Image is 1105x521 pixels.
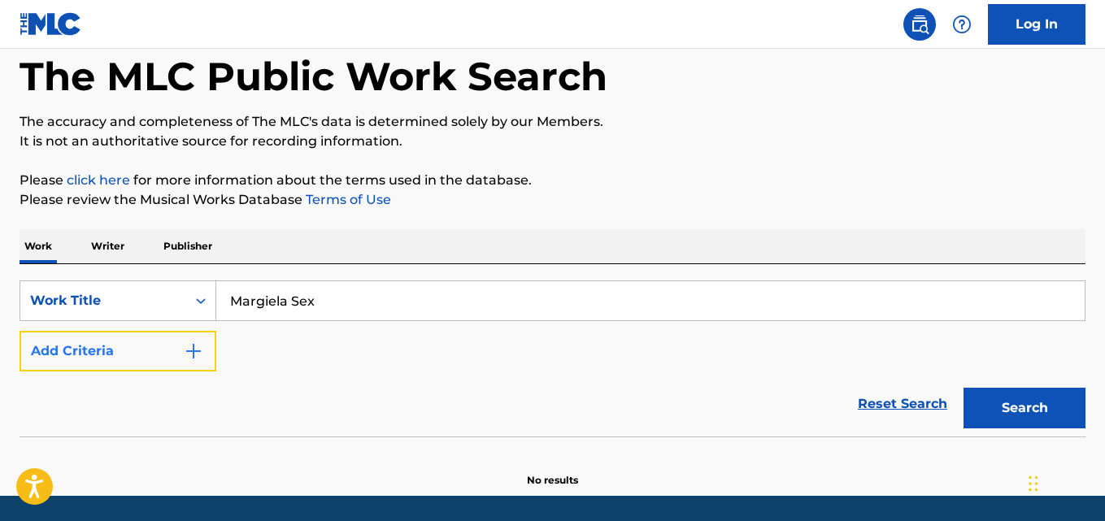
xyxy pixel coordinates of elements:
p: Work [20,229,57,263]
p: No results [527,454,578,488]
h1: The MLC Public Work Search [20,52,607,101]
a: click here [67,172,130,188]
p: The accuracy and completeness of The MLC's data is determined solely by our Members. [20,112,1085,132]
div: Work Title [30,291,176,310]
button: Add Criteria [20,331,216,371]
div: Help [946,8,978,41]
img: search [910,15,929,34]
a: Log In [988,4,1085,45]
p: Publisher [159,229,217,263]
iframe: Chat Widget [1024,443,1105,521]
button: Search [964,388,1085,428]
a: Terms of Use [302,192,391,207]
img: MLC Logo [20,12,82,36]
p: It is not an authoritative source for recording information. [20,132,1085,151]
p: Please review the Musical Works Database [20,190,1085,210]
p: Please for more information about the terms used in the database. [20,171,1085,190]
img: help [952,15,972,34]
img: 9d2ae6d4665cec9f34b9.svg [184,341,203,361]
a: Public Search [903,8,936,41]
p: Writer [86,229,129,263]
a: Reset Search [850,386,955,422]
div: Drag [1029,459,1038,508]
form: Search Form [20,280,1085,436]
